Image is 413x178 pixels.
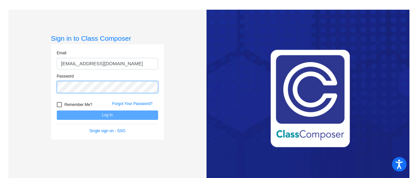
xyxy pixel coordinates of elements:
label: Password [57,73,74,79]
a: Forgot Your Password? [112,101,153,106]
span: Remember Me? [65,101,92,109]
button: Log In [57,110,158,120]
a: Single sign on - SSO [89,129,125,133]
h3: Sign in to Class Composer [51,34,164,42]
label: Email [57,50,66,56]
